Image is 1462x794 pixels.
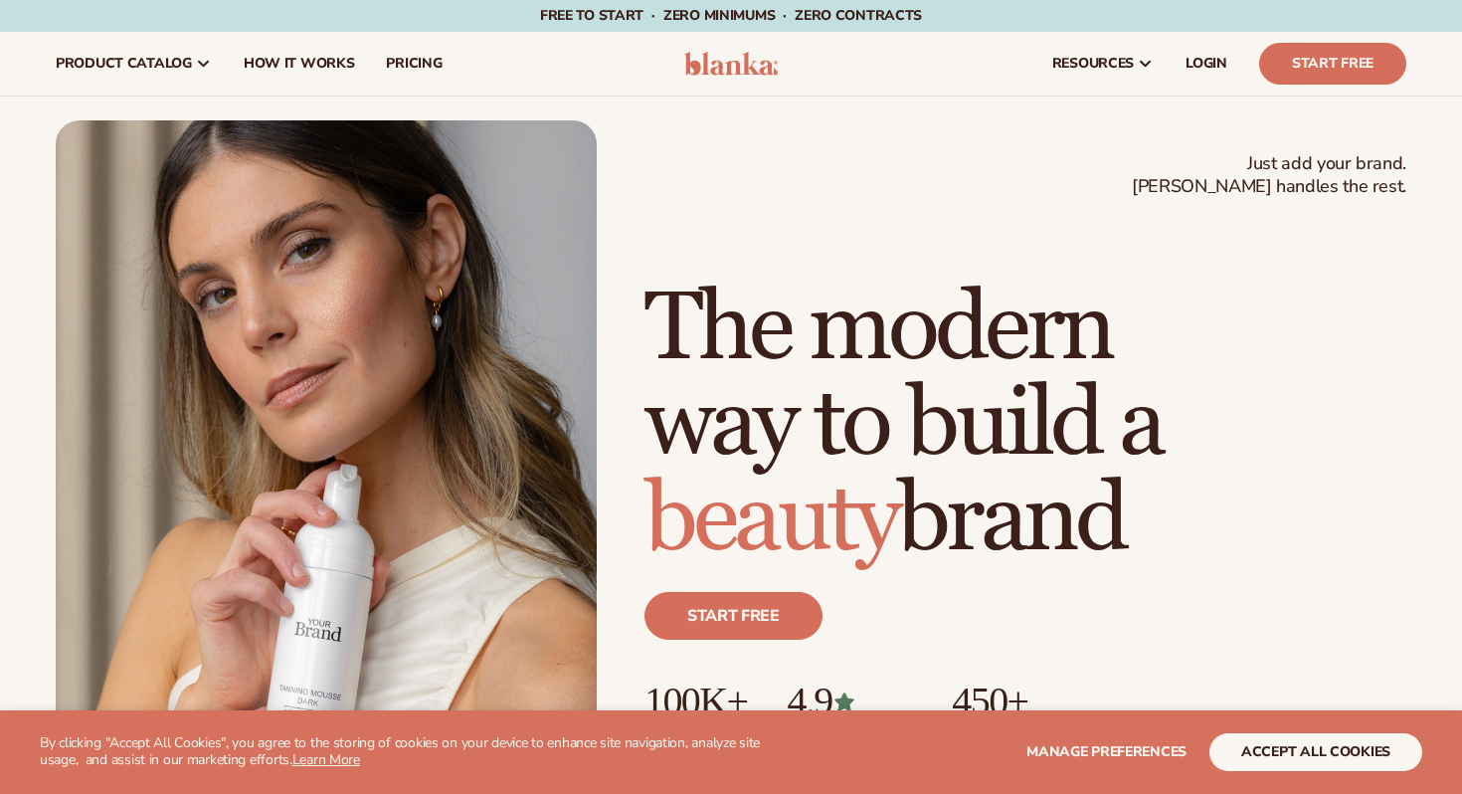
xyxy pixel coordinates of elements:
[1132,152,1406,199] span: Just add your brand. [PERSON_NAME] handles the rest.
[386,56,442,72] span: pricing
[244,56,355,72] span: How It Works
[1209,733,1422,771] button: accept all cookies
[1186,56,1227,72] span: LOGIN
[644,680,747,723] p: 100K+
[952,680,1102,723] p: 450+
[540,6,922,25] span: Free to start · ZERO minimums · ZERO contracts
[1026,733,1187,771] button: Manage preferences
[644,282,1406,568] h1: The modern way to build a brand
[228,32,371,96] a: How It Works
[40,735,777,769] p: By clicking "Accept All Cookies", you agree to the storing of cookies on your device to enhance s...
[56,56,192,72] span: product catalog
[40,32,228,96] a: product catalog
[292,750,360,769] a: Learn More
[1052,56,1134,72] span: resources
[1036,32,1170,96] a: resources
[684,52,779,76] img: logo
[644,462,897,578] span: beauty
[644,592,822,640] a: Start free
[1259,43,1406,85] a: Start Free
[1026,742,1187,761] span: Manage preferences
[370,32,457,96] a: pricing
[1170,32,1243,96] a: LOGIN
[787,680,912,723] p: 4.9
